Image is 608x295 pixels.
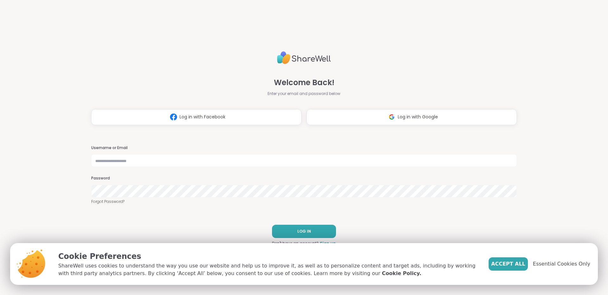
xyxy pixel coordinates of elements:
button: Accept All [489,257,528,271]
button: Log in with Facebook [91,109,301,125]
button: Log in with Google [307,109,517,125]
a: Forgot Password? [91,199,517,204]
span: Log in with Facebook [180,114,225,120]
a: Cookie Policy. [382,270,421,277]
h3: Username or Email [91,145,517,151]
img: ShareWell Logomark [168,111,180,123]
p: Cookie Preferences [58,251,478,262]
span: Log in with Google [398,114,438,120]
img: ShareWell Logomark [386,111,398,123]
span: Essential Cookies Only [533,260,590,268]
p: ShareWell uses cookies to understand the way you use our website and help us to improve it, as we... [58,262,478,277]
h3: Password [91,176,517,181]
span: LOG IN [297,229,311,234]
span: Welcome Back! [274,77,334,88]
img: ShareWell Logo [277,49,331,67]
button: LOG IN [272,225,336,238]
span: Don't have an account? [272,241,319,246]
span: Enter your email and password below [268,91,340,97]
span: Accept All [491,260,525,268]
a: Sign up [320,241,336,246]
